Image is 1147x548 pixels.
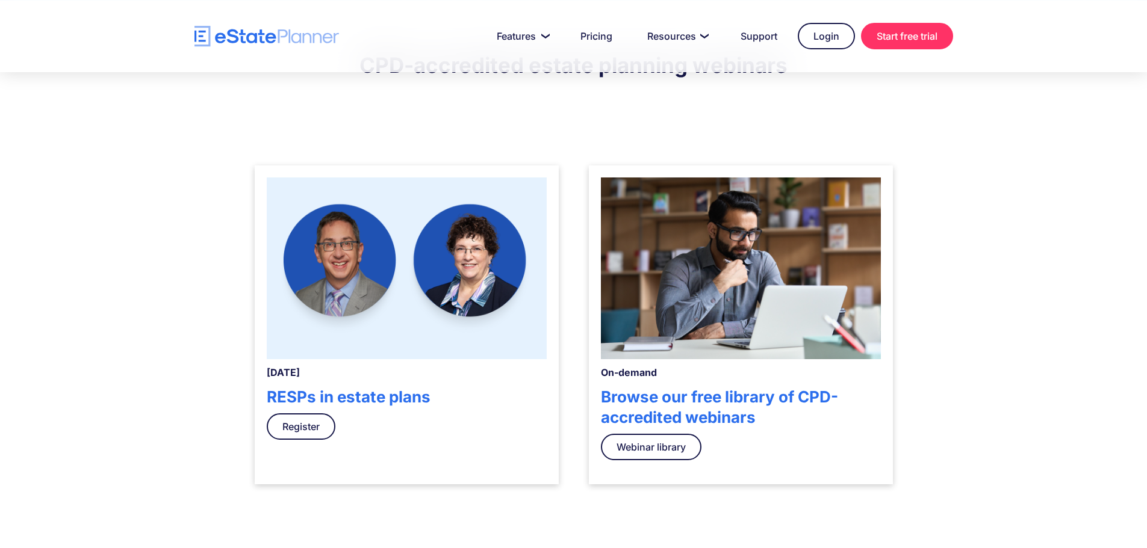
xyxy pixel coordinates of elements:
a: Login [798,23,855,49]
a: Webinar library [601,434,701,460]
strong: [DATE] [267,366,300,378]
a: Pricing [566,24,627,48]
strong: RESPs in estate plans [267,387,431,406]
a: home [194,26,339,47]
a: Register [267,413,335,440]
a: Start free trial [861,23,953,49]
a: Features [482,24,560,48]
strong: On-demand [601,366,657,378]
a: Support [726,24,792,48]
h4: Browse our free library of CPD-accredited webinars [601,387,881,428]
a: Resources [633,24,720,48]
